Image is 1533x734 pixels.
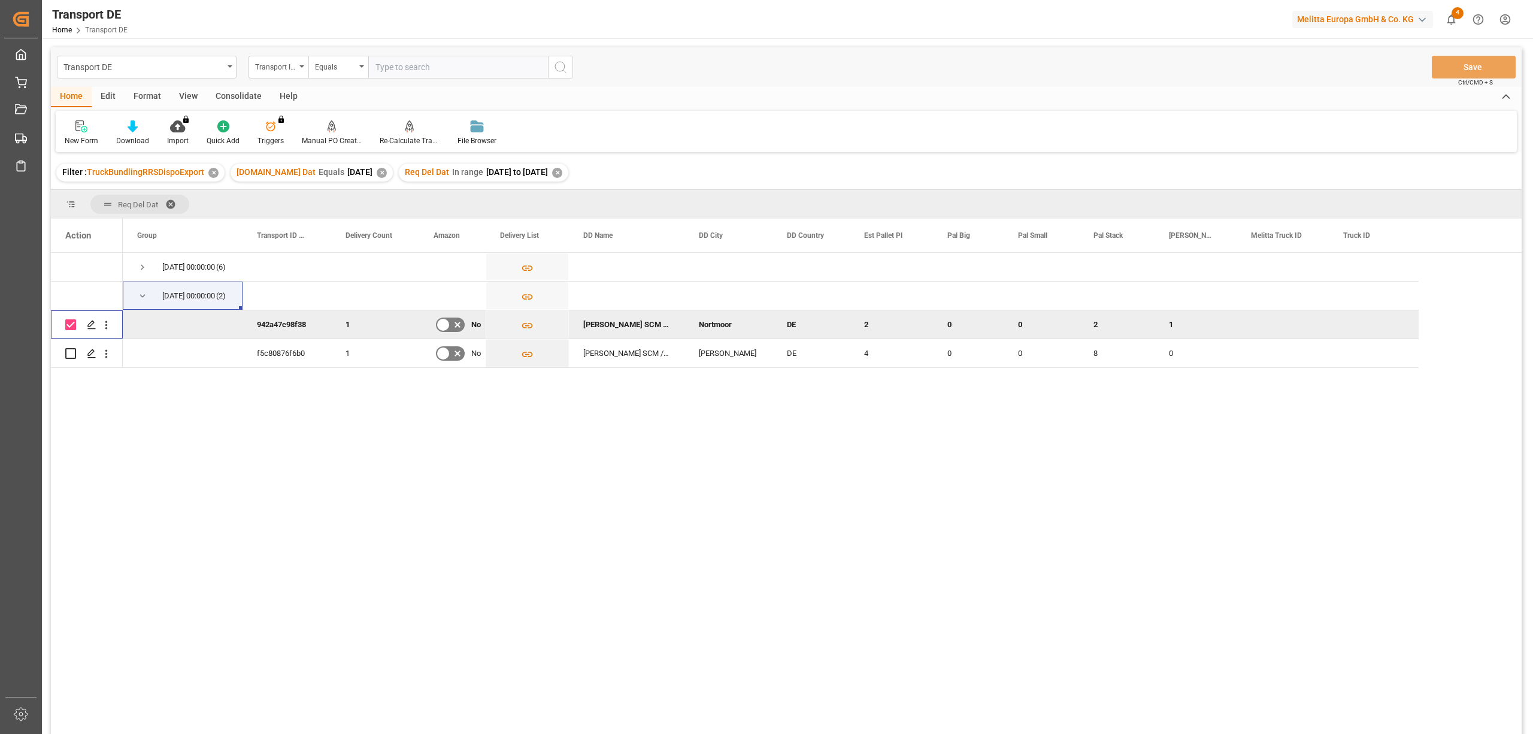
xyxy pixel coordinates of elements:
div: 8 [1079,339,1155,367]
button: show 4 new notifications [1438,6,1465,33]
span: DD City [699,231,723,240]
div: [PERSON_NAME] SCM / Logistik [569,310,684,339]
span: Est Pallet Pl [864,231,902,240]
span: Pal Big [947,231,970,240]
div: Consolidate [207,87,271,107]
div: 0 [1155,339,1237,367]
div: Help [271,87,307,107]
div: Press SPACE to select this row. [51,339,123,368]
div: Manual PO Creation [302,135,362,146]
div: Action [65,230,91,241]
span: Amazon [434,231,460,240]
span: Filter : [62,167,87,177]
div: 2 [850,310,933,339]
div: New Form [65,135,98,146]
div: ✕ [377,168,387,178]
button: open menu [308,56,368,78]
span: Req Del Dat [118,200,158,209]
div: Quick Add [207,135,240,146]
span: In range [452,167,483,177]
span: Transport ID Logward [257,231,306,240]
div: Melitta Europa GmbH & Co. KG [1292,11,1433,28]
div: 942a47c98f38 [243,310,331,339]
span: Melitta Truck ID [1251,231,1302,240]
div: Re-Calculate Transport Costs [380,135,440,146]
div: 0 [1004,339,1079,367]
div: Equals [315,59,356,73]
div: Press SPACE to select this row. [51,253,123,282]
span: Equals [319,167,344,177]
div: DE [772,339,850,367]
span: Ctrl/CMD + S [1458,78,1493,87]
span: (2) [216,282,226,310]
div: 1 [331,310,419,339]
div: Edit [92,87,125,107]
span: DD Country [787,231,824,240]
span: TruckBundlingRRSDispoExport [87,167,204,177]
span: Delivery Count [346,231,392,240]
span: Pal Small [1018,231,1047,240]
div: File Browser [458,135,496,146]
span: [DATE] [347,167,372,177]
span: Pal Stack [1093,231,1123,240]
div: Download [116,135,149,146]
button: Help Center [1465,6,1492,33]
div: Transport ID Logward [255,59,296,73]
div: f5c80876f6b0 [243,339,331,367]
span: DD Name [583,231,613,240]
div: [DATE] 00:00:00 [162,282,215,310]
span: No [471,340,481,367]
button: open menu [57,56,237,78]
button: search button [548,56,573,78]
div: [PERSON_NAME] SCM / Logistik [569,339,684,367]
span: No [471,311,481,339]
div: 1 [331,339,419,367]
div: Transport DE [52,5,128,23]
span: Group [137,231,157,240]
div: 0 [933,310,1004,339]
div: Press SPACE to select this row. [51,282,123,310]
span: (6) [216,253,226,281]
span: [PERSON_NAME] [1169,231,1211,240]
div: View [170,87,207,107]
div: Press SPACE to deselect this row. [51,310,123,339]
span: Delivery List [500,231,539,240]
div: 4 [850,339,933,367]
div: DE [772,310,850,339]
button: Melitta Europa GmbH & Co. KG [1292,8,1438,31]
div: ✕ [208,168,219,178]
input: Type to search [368,56,548,78]
div: [DATE] 00:00:00 [162,253,215,281]
div: Format [125,87,170,107]
div: Transport DE [63,59,223,74]
span: Req Del Dat [405,167,449,177]
div: Press SPACE to select this row. [123,339,1419,368]
span: Truck ID [1343,231,1370,240]
div: 2 [1079,310,1155,339]
button: open menu [249,56,308,78]
div: Home [51,87,92,107]
span: [DOMAIN_NAME] Dat [237,167,316,177]
div: 0 [933,339,1004,367]
div: Press SPACE to select this row. [123,282,1419,310]
div: Nortmoor [684,310,772,339]
a: Home [52,26,72,34]
span: 4 [1452,7,1464,19]
div: ✕ [552,168,562,178]
div: [PERSON_NAME] [684,339,772,367]
span: [DATE] to [DATE] [486,167,548,177]
button: Save [1432,56,1516,78]
div: 1 [1155,310,1237,339]
div: Press SPACE to select this row. [123,253,1419,282]
div: Press SPACE to deselect this row. [123,310,1419,339]
div: 0 [1004,310,1079,339]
